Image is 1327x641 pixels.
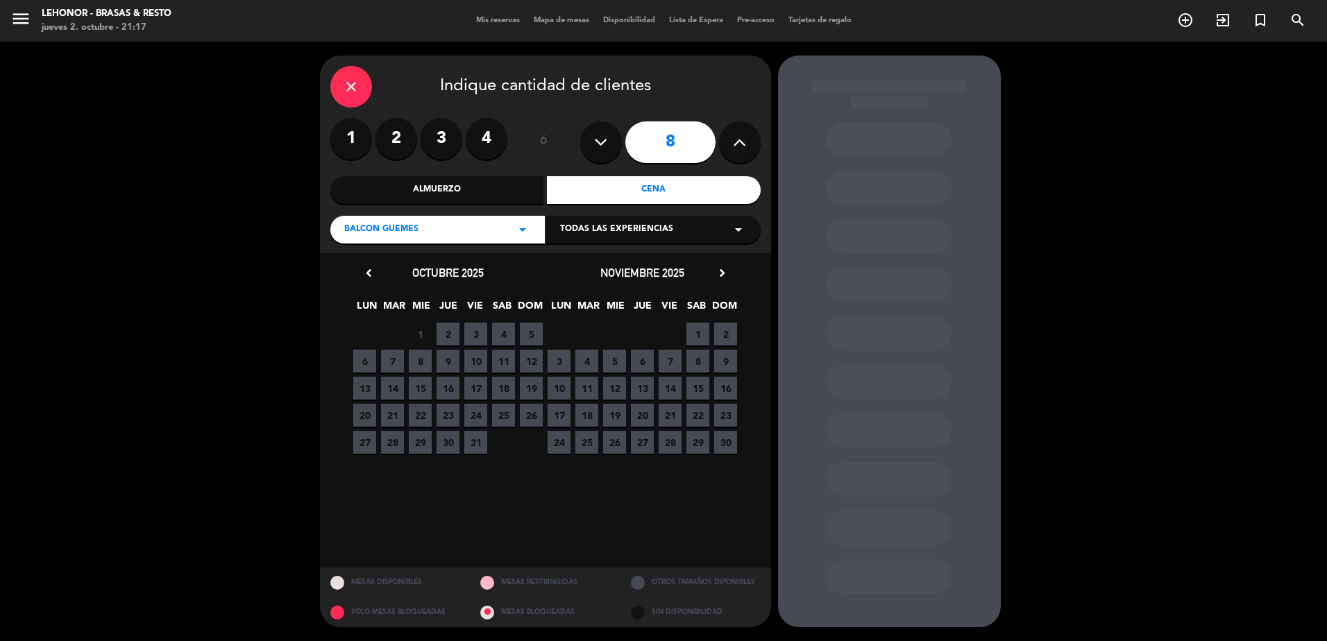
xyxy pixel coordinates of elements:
[604,298,627,320] span: MIE
[437,350,459,373] span: 9
[518,298,541,320] span: DOM
[1177,12,1194,28] i: add_circle_outline
[714,350,737,373] span: 9
[659,350,682,373] span: 7
[685,298,708,320] span: SAB
[550,298,573,320] span: LUN
[631,377,654,400] span: 13
[470,597,620,627] div: MESAS BLOQUEADAS
[548,404,570,427] span: 17
[631,404,654,427] span: 20
[409,431,432,454] span: 29
[362,266,376,280] i: chevron_left
[464,323,487,345] span: 3
[381,431,404,454] span: 28
[596,17,662,24] span: Disponibilidad
[560,223,673,237] span: Todas las experiencias
[575,350,598,373] span: 4
[575,404,598,427] span: 18
[575,377,598,400] span: 11
[381,404,404,427] span: 21
[469,17,527,24] span: Mis reservas
[330,118,372,160] label: 1
[659,404,682,427] span: 21
[437,404,459,427] span: 23
[330,66,761,108] div: Indique cantidad de clientes
[603,377,626,400] span: 12
[437,298,459,320] span: JUE
[330,176,544,204] div: Almuerzo
[659,431,682,454] span: 28
[527,17,596,24] span: Mapa de mesas
[547,176,761,204] div: Cena
[548,350,570,373] span: 3
[714,377,737,400] span: 16
[730,221,747,238] i: arrow_drop_down
[412,266,484,280] span: octubre 2025
[421,118,462,160] label: 3
[466,118,507,160] label: 4
[320,567,471,597] div: MESAS DISPONIBLES
[464,298,487,320] span: VIE
[464,377,487,400] span: 17
[577,298,600,320] span: MAR
[520,404,543,427] span: 26
[631,431,654,454] span: 27
[603,431,626,454] span: 26
[520,350,543,373] span: 12
[409,350,432,373] span: 8
[437,377,459,400] span: 16
[355,298,378,320] span: LUN
[42,7,171,21] div: Lehonor - Brasas & Resto
[1290,12,1306,28] i: search
[409,377,432,400] span: 15
[492,350,515,373] span: 11
[492,323,515,345] span: 4
[470,567,620,597] div: MESAS RESTRINGIDAS
[381,377,404,400] span: 14
[686,431,709,454] span: 29
[686,377,709,400] span: 15
[714,431,737,454] span: 30
[353,404,376,427] span: 20
[491,298,514,320] span: SAB
[409,298,432,320] span: MIE
[381,350,404,373] span: 7
[730,17,781,24] span: Pre-acceso
[409,323,432,345] span: 1
[353,350,376,373] span: 6
[603,350,626,373] span: 5
[520,323,543,345] span: 5
[520,377,543,400] span: 19
[492,377,515,400] span: 18
[320,597,471,627] div: SOLO MESAS BLOQUEADAS
[464,431,487,454] span: 31
[548,431,570,454] span: 24
[686,323,709,345] span: 1
[712,298,735,320] span: DOM
[437,431,459,454] span: 30
[375,118,417,160] label: 2
[620,567,771,597] div: OTROS TAMAÑOS DIPONIBLES
[686,350,709,373] span: 8
[686,404,709,427] span: 22
[631,298,654,320] span: JUE
[521,118,566,166] div: ó
[714,404,737,427] span: 23
[10,8,31,34] button: menu
[575,431,598,454] span: 25
[715,266,729,280] i: chevron_right
[714,323,737,345] span: 2
[631,350,654,373] span: 6
[658,298,681,320] span: VIE
[514,221,531,238] i: arrow_drop_down
[344,223,419,237] span: Balcon Guemes
[437,323,459,345] span: 2
[382,298,405,320] span: MAR
[548,377,570,400] span: 10
[353,377,376,400] span: 13
[409,404,432,427] span: 22
[662,17,730,24] span: Lista de Espera
[659,377,682,400] span: 14
[603,404,626,427] span: 19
